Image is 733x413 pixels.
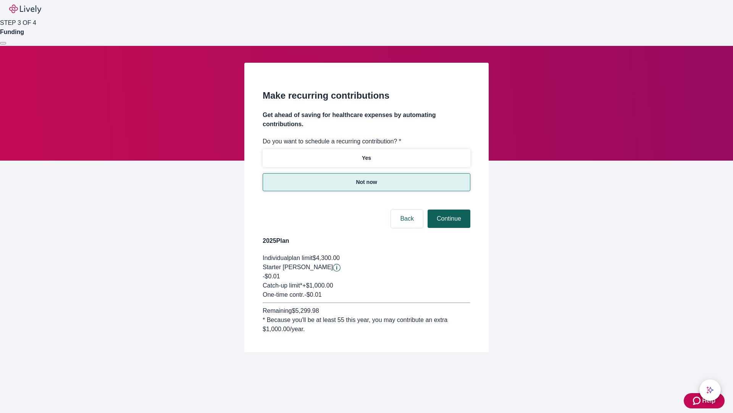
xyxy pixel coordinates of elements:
svg: Lively AI Assistant [706,386,714,394]
span: Individual plan limit [263,255,313,261]
button: Yes [263,149,470,167]
span: Starter [PERSON_NAME] [263,264,333,270]
button: Not now [263,173,470,191]
span: - $0.01 [304,291,321,298]
h4: Get ahead of saving for healthcare expenses by automating contributions. [263,111,470,129]
img: Lively [9,5,41,14]
button: Continue [428,210,470,228]
h4: 2025 Plan [263,236,470,246]
span: Catch-up limit* [263,282,302,289]
span: -$0.01 [263,273,280,280]
button: Lively will contribute $0.01 to establish your account [333,264,341,272]
span: Remaining [263,307,292,314]
span: $4,300.00 [313,255,340,261]
span: One-time contr. [263,291,304,298]
h2: Make recurring contributions [263,89,470,102]
button: Zendesk support iconHelp [684,393,725,408]
svg: Starter penny details [333,264,341,272]
span: Help [702,396,715,405]
label: Do you want to schedule a recurring contribution? * [263,137,401,146]
button: Back [391,210,423,228]
button: chat [699,379,721,401]
span: + $1,000.00 [302,282,333,289]
span: $5,299.98 [292,307,319,314]
p: Not now [356,178,377,186]
svg: Zendesk support icon [693,396,702,405]
div: * Because you'll be at least 55 this year, you may contribute an extra $1,000.00 /year. [263,315,470,334]
p: Yes [362,154,371,162]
